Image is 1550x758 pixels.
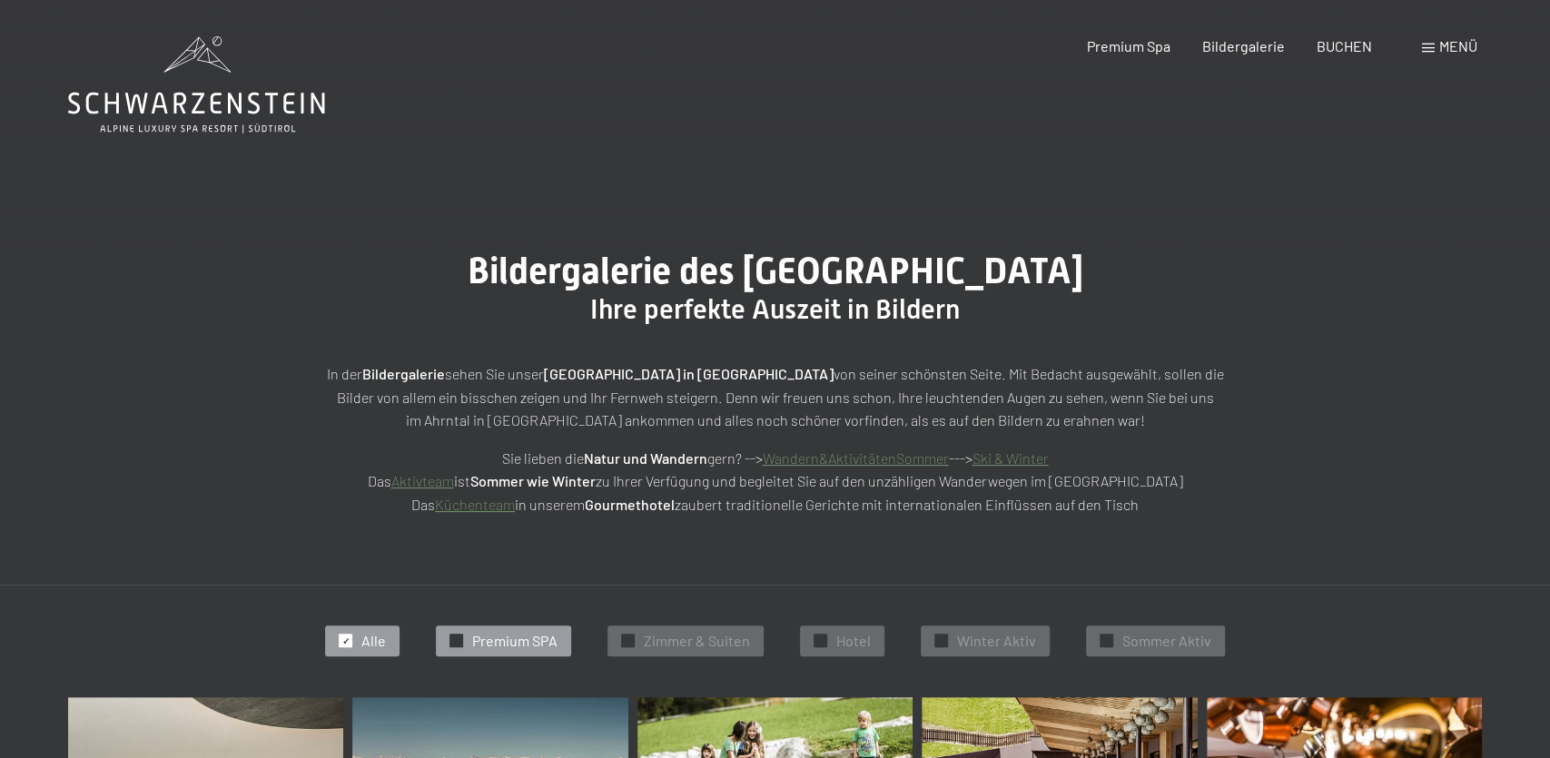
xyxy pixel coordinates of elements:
[972,449,1049,467] a: Ski & Winter
[342,635,350,647] span: ✓
[836,631,871,651] span: Hotel
[763,449,949,467] a: Wandern&AktivitätenSommer
[817,635,824,647] span: ✓
[453,635,460,647] span: ✓
[391,472,454,489] a: Aktivteam
[321,362,1229,432] p: In der sehen Sie unser von seiner schönsten Seite. Mit Bedacht ausgewählt, sollen die Bilder von ...
[1103,635,1111,647] span: ✓
[957,631,1036,651] span: Winter Aktiv
[1202,37,1285,54] a: Bildergalerie
[435,496,515,513] a: Küchenteam
[590,293,960,325] span: Ihre perfekte Auszeit in Bildern
[585,496,675,513] strong: Gourmethotel
[644,631,750,651] span: Zimmer & Suiten
[472,631,558,651] span: Premium SPA
[1317,37,1372,54] a: BUCHEN
[470,472,596,489] strong: Sommer wie Winter
[361,631,386,651] span: Alle
[1122,631,1211,651] span: Sommer Aktiv
[362,365,445,382] strong: Bildergalerie
[321,447,1229,517] p: Sie lieben die gern? --> ---> Das ist zu Ihrer Verfügung und begleitet Sie auf den unzähligen Wan...
[468,250,1083,292] span: Bildergalerie des [GEOGRAPHIC_DATA]
[1439,37,1477,54] span: Menü
[938,635,945,647] span: ✓
[625,635,632,647] span: ✓
[584,449,707,467] strong: Natur und Wandern
[1086,37,1170,54] a: Premium Spa
[544,365,834,382] strong: [GEOGRAPHIC_DATA] in [GEOGRAPHIC_DATA]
